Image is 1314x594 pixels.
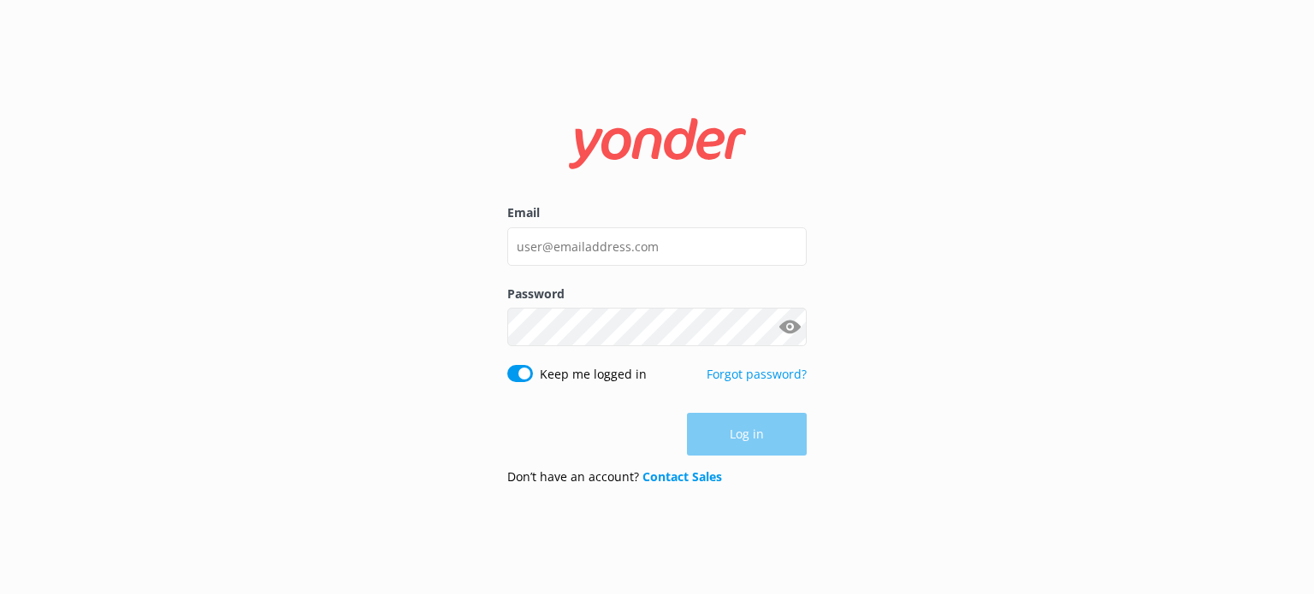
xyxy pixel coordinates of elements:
[507,203,807,222] label: Email
[507,468,722,486] p: Don’t have an account?
[642,468,722,485] a: Contact Sales
[540,365,647,384] label: Keep me logged in
[507,285,807,303] label: Password
[707,366,807,382] a: Forgot password?
[507,227,807,266] input: user@emailaddress.com
[772,310,807,344] button: Show password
